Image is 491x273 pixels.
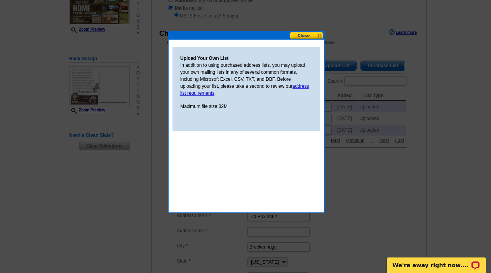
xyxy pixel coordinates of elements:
[382,249,491,273] iframe: LiveChat chat widget
[219,104,228,109] span: 32M
[180,103,312,110] p: Maximum file size:
[180,56,228,61] strong: Upload Your Own List
[180,62,312,97] p: In addition to using purchased address lists, you may upload your own mailing lists in any of sev...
